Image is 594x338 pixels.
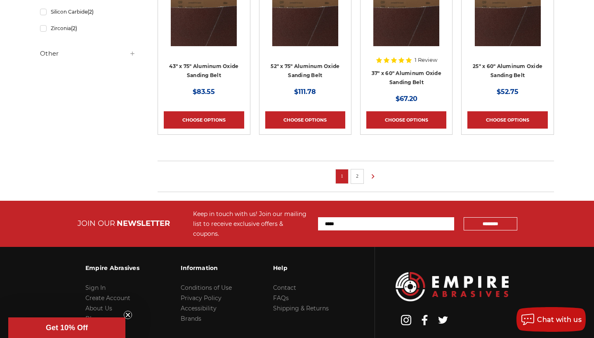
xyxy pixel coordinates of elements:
[40,21,136,35] a: Zirconia
[271,63,339,79] a: 52" x 75" Aluminum Oxide Sanding Belt
[40,5,136,19] a: Silicon Carbide
[40,49,136,59] h5: Other
[273,305,329,312] a: Shipping & Returns
[164,111,244,129] a: Choose Options
[396,272,509,301] img: Empire Abrasives Logo Image
[277,5,334,21] a: Quick view
[265,111,345,129] a: Choose Options
[294,88,316,96] span: $111.78
[473,63,542,79] a: 25" x 60" Aluminum Oxide Sanding Belt
[273,284,296,291] a: Contact
[85,259,139,277] h3: Empire Abrasives
[396,95,417,103] span: $67.20
[479,5,536,21] a: Quick view
[181,284,232,291] a: Conditions of Use
[378,5,435,21] a: Quick view
[516,307,586,332] button: Chat with us
[46,324,88,332] span: Get 10% Off
[193,209,310,239] div: Keep in touch with us! Join our mailing list to receive exclusive offers & coupons.
[372,70,441,86] a: 37" x 60" Aluminum Oxide Sanding Belt
[366,111,446,129] a: Choose Options
[181,259,232,277] h3: Information
[181,294,222,302] a: Privacy Policy
[71,25,77,31] span: (2)
[169,63,238,79] a: 43" x 75" Aluminum Oxide Sanding Belt
[415,57,437,63] span: 1 Review
[87,9,94,15] span: (2)
[117,219,170,228] span: NEWSLETTER
[124,311,132,319] button: Close teaser
[175,5,232,21] a: Quick view
[85,305,112,312] a: About Us
[467,111,547,129] a: Choose Options
[193,88,215,96] span: $83.55
[181,305,217,312] a: Accessibility
[273,294,289,302] a: FAQs
[78,219,115,228] span: JOIN OUR
[85,284,106,291] a: Sign In
[497,88,519,96] span: $52.75
[537,316,582,324] span: Chat with us
[353,171,361,181] a: 2
[8,317,125,338] div: Get 10% OffClose teaser
[273,259,329,277] h3: Help
[85,315,99,322] a: Blog
[85,294,130,302] a: Create Account
[181,315,201,322] a: Brands
[338,171,346,181] a: 1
